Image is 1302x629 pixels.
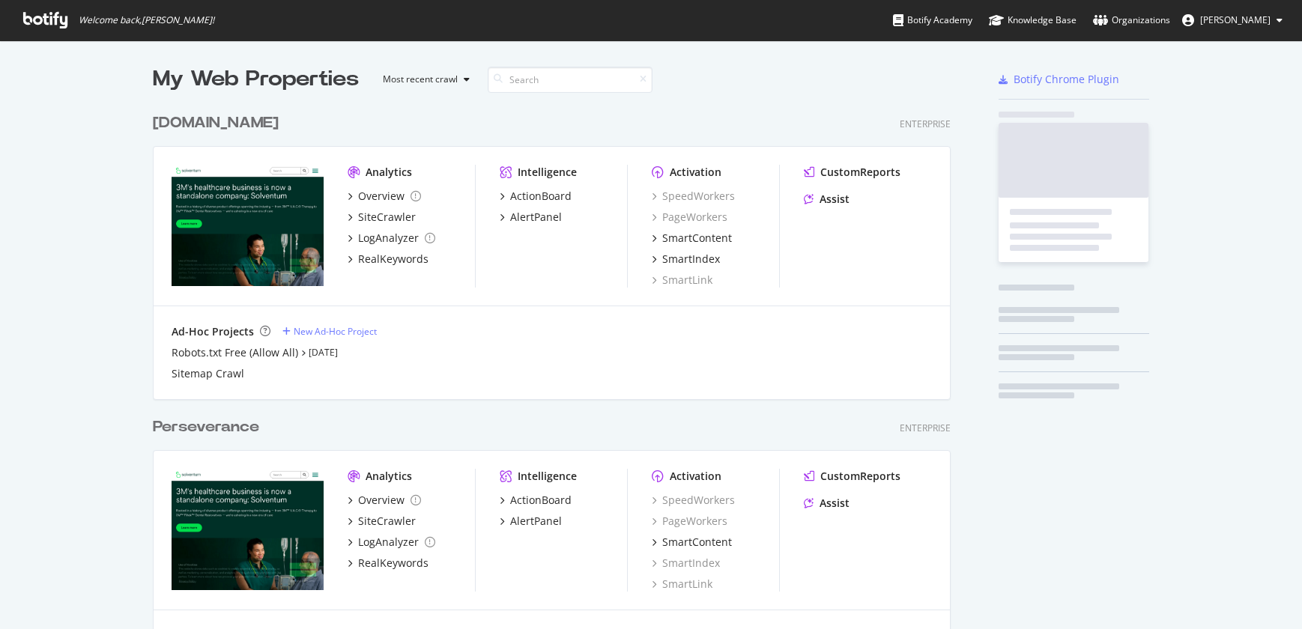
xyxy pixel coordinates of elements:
div: Intelligence [518,469,577,484]
span: Welcome back, [PERSON_NAME] ! [79,14,214,26]
a: LogAnalyzer [348,535,435,550]
a: Robots.txt Free (Allow All) [172,345,298,360]
div: Most recent crawl [383,75,458,84]
div: Enterprise [900,118,951,130]
div: SiteCrawler [358,210,416,225]
div: CustomReports [820,469,900,484]
div: Activation [670,469,721,484]
div: Assist [820,496,850,511]
div: My Web Properties [153,64,359,94]
div: Organizations [1093,13,1170,28]
div: LogAnalyzer [358,535,419,550]
a: SmartContent [652,231,732,246]
a: SpeedWorkers [652,189,735,204]
a: Assist [804,192,850,207]
a: ActionBoard [500,493,572,508]
div: Analytics [366,469,412,484]
a: SiteCrawler [348,514,416,529]
a: ActionBoard [500,189,572,204]
a: PageWorkers [652,514,727,529]
a: SmartIndex [652,556,720,571]
a: SmartLink [652,273,712,288]
div: [DOMAIN_NAME] [153,112,279,134]
button: Most recent crawl [371,67,476,91]
div: Assist [820,192,850,207]
a: Overview [348,189,421,204]
a: Overview [348,493,421,508]
div: LogAnalyzer [358,231,419,246]
div: Activation [670,165,721,180]
div: AlertPanel [510,514,562,529]
div: SmartContent [662,535,732,550]
a: LogAnalyzer [348,231,435,246]
div: Perseverance [153,416,259,438]
a: SmartContent [652,535,732,550]
div: ActionBoard [510,493,572,508]
div: RealKeywords [358,252,429,267]
a: RealKeywords [348,556,429,571]
div: Ad-Hoc Projects [172,324,254,339]
div: Knowledge Base [989,13,1077,28]
div: SiteCrawler [358,514,416,529]
a: Sitemap Crawl [172,366,244,381]
a: Botify Chrome Plugin [999,72,1119,87]
a: [DATE] [309,346,338,359]
div: New Ad-Hoc Project [294,325,377,338]
div: RealKeywords [358,556,429,571]
div: SmartIndex [662,252,720,267]
img: solventum-perserverance.com [172,469,324,590]
a: AlertPanel [500,514,562,529]
div: Analytics [366,165,412,180]
a: RealKeywords [348,252,429,267]
a: Perseverance [153,416,265,438]
div: ActionBoard [510,189,572,204]
a: AlertPanel [500,210,562,225]
span: Travis Yano [1200,13,1271,26]
a: CustomReports [804,165,900,180]
a: New Ad-Hoc Project [282,325,377,338]
div: Botify Chrome Plugin [1014,72,1119,87]
a: CustomReports [804,469,900,484]
a: [DOMAIN_NAME] [153,112,285,134]
a: PageWorkers [652,210,727,225]
a: SmartIndex [652,252,720,267]
div: Intelligence [518,165,577,180]
div: Overview [358,189,405,204]
div: CustomReports [820,165,900,180]
div: Overview [358,493,405,508]
a: SiteCrawler [348,210,416,225]
div: AlertPanel [510,210,562,225]
a: Assist [804,496,850,511]
div: Botify Academy [893,13,972,28]
a: SmartLink [652,577,712,592]
input: Search [488,67,652,93]
div: SmartContent [662,231,732,246]
a: SpeedWorkers [652,493,735,508]
button: [PERSON_NAME] [1170,8,1295,32]
img: solventum.com [172,165,324,286]
div: Enterprise [900,422,951,434]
